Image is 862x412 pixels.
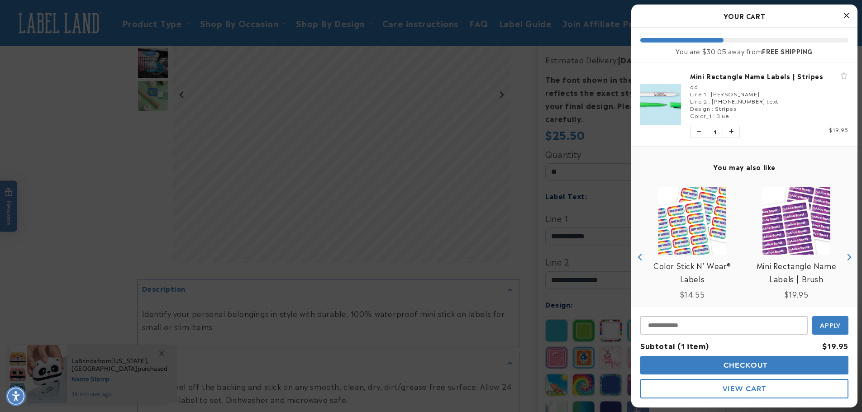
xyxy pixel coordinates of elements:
[5,51,126,68] button: Can I microwave items with these labels?
[6,386,26,406] div: Accessibility Menu
[712,97,778,105] span: [PHONE_NUMBER] text
[640,163,848,171] h4: You may also like
[708,90,710,98] span: :
[762,46,813,56] b: FREE SHIPPING
[839,71,848,81] button: Remove Mini Rectangle Name Labels | Stripes
[812,316,848,335] button: Apply
[640,84,681,125] img: Mini Rectangle Name Labels | Stripes - Label Land
[645,259,740,285] a: View Color Stick N' Wear® Labels
[820,322,841,330] span: Apply
[707,126,723,137] span: 1
[721,361,768,369] span: Checkout
[640,316,808,335] input: Input Discount
[711,90,759,98] span: [PERSON_NAME]
[723,384,766,393] span: View Cart
[690,83,848,90] div: 66
[640,379,848,398] button: cart
[842,250,855,264] button: Next
[785,289,809,299] span: $19.95
[690,90,706,98] span: Line 1
[691,126,707,137] button: Decrease quantity of Mini Rectangle Name Labels | Stripes
[723,126,739,137] button: Increase quantity of Mini Rectangle Name Labels | Stripes
[715,104,736,112] span: Stripes
[713,111,715,119] span: :
[658,187,726,255] img: Color Stick N' Wear® Labels - Label Land
[690,111,711,119] span: Color_1
[7,340,114,367] iframe: Sign Up via Text for Offers
[690,97,707,105] span: Line 2
[690,71,848,81] a: Mini Rectangle Name Labels | Stripes
[640,178,744,336] div: product
[680,289,705,299] span: $14.55
[640,9,848,23] h2: Your Cart
[749,259,844,285] a: View Mini Rectangle Name Labels | Brush
[716,111,729,119] span: Blue
[712,104,714,112] span: :
[640,47,848,55] div: You are $30.05 away from
[640,356,848,374] button: cart
[822,339,848,352] div: $19.95
[709,97,710,105] span: :
[25,25,126,43] button: Are these mini labels waterproof?
[633,250,647,264] button: Previous
[640,62,848,147] li: product
[640,340,709,351] span: Subtotal (1 item)
[829,125,848,133] span: $19.95
[744,178,848,336] div: product
[762,187,830,255] img: Mini Rectangle Name Labels | Brush - Label Land
[839,9,853,23] button: Close Cart
[690,104,710,112] span: Design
